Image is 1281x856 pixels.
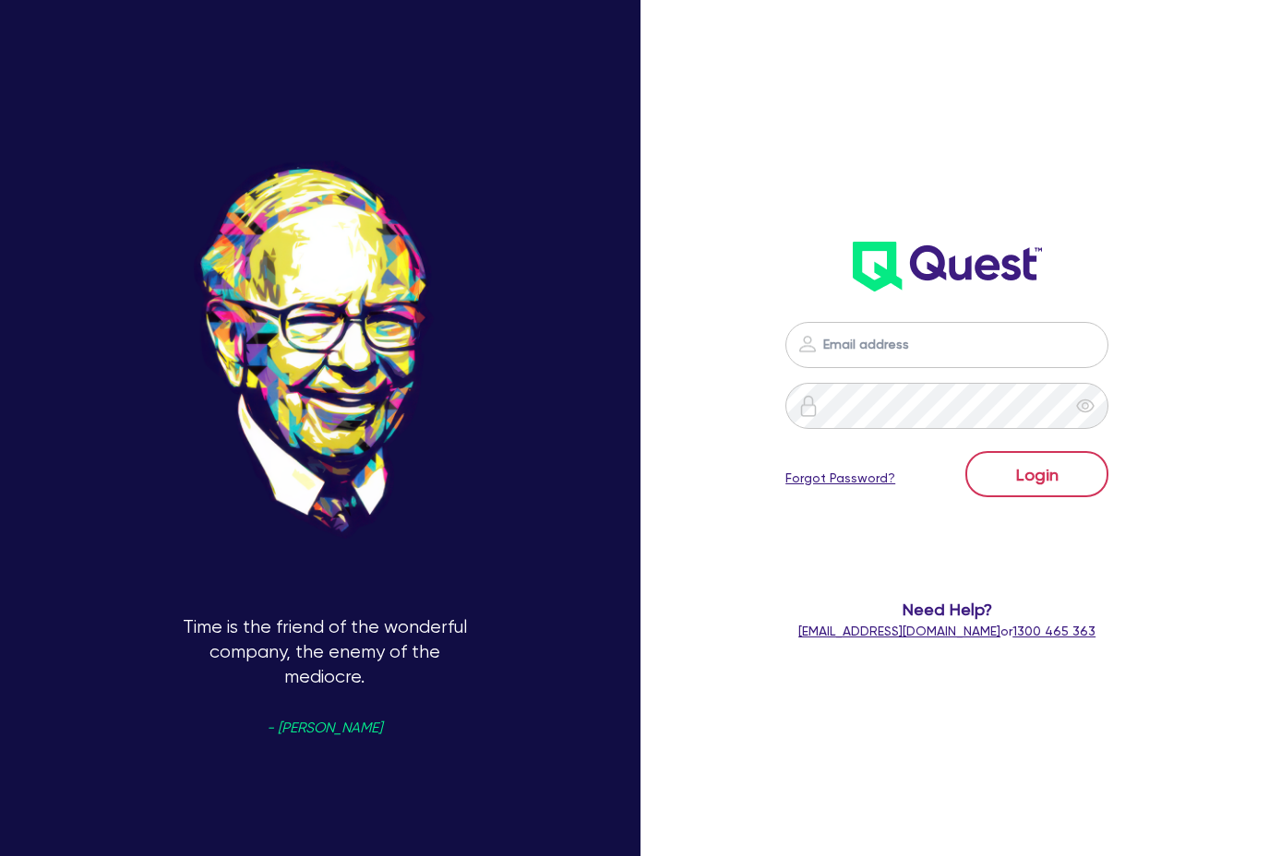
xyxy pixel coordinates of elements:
[267,721,382,735] span: - [PERSON_NAME]
[796,333,819,355] img: icon-password
[1076,397,1095,415] span: eye
[798,624,1095,638] span: or
[785,469,895,488] a: Forgot Password?
[1012,624,1095,638] tcxspan: Call 1300 465 363 via 3CX
[785,322,1108,368] input: Email address
[798,624,1000,638] a: [EMAIL_ADDRESS][DOMAIN_NAME]
[797,395,820,417] img: icon-password
[965,451,1108,497] button: Login
[853,242,1042,291] img: wH2k97JdezQIQAAAABJRU5ErkJggg==
[784,597,1110,622] span: Need Help?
